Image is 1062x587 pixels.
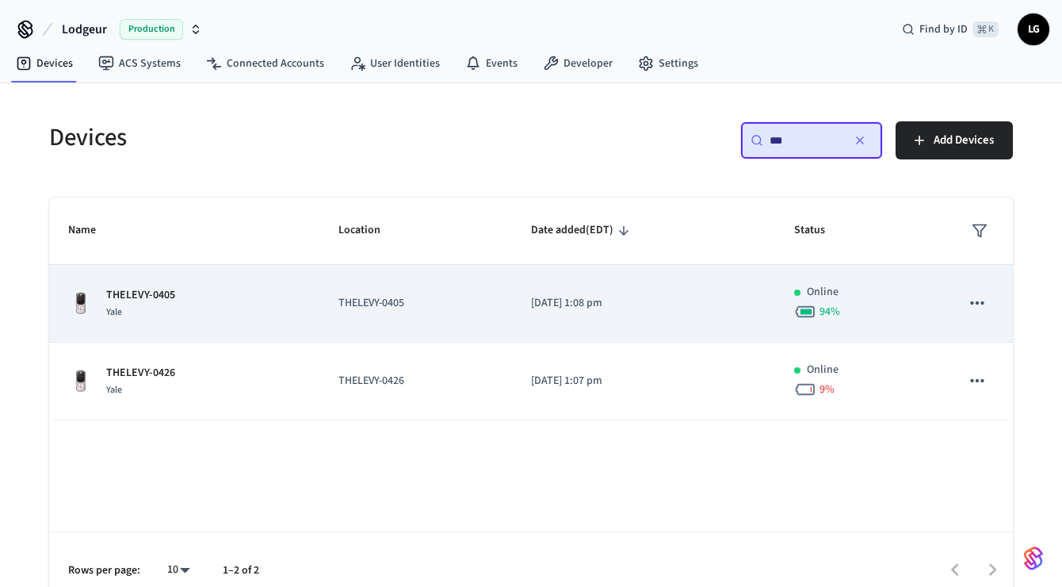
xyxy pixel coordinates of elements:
a: Developer [530,49,625,78]
span: 9 % [819,382,835,397]
span: Status [794,218,846,243]
p: [DATE] 1:07 pm [531,373,755,389]
a: Events [453,49,530,78]
button: LG [1018,13,1049,45]
img: SeamLogoGradient.69752ec5.svg [1024,546,1043,571]
p: THELEVY-0426 [106,365,175,382]
span: Yale [106,383,122,397]
a: Devices [3,49,86,78]
h5: Devices [49,121,521,154]
a: ACS Systems [86,49,193,78]
p: [DATE] 1:08 pm [531,295,755,312]
span: Name [68,218,117,243]
a: Settings [625,49,711,78]
table: sticky table [49,198,1013,420]
p: 1–2 of 2 [223,562,259,579]
span: LG [1019,15,1048,44]
p: Online [807,284,839,301]
span: Date added(EDT) [531,218,634,243]
button: Add Devices [896,121,1013,159]
span: 94 % [819,304,840,320]
div: Find by ID⌘ K [889,15,1011,44]
img: Yale Assure Touchscreen Wifi Smart Lock, Satin Nickel, Front [68,369,94,394]
span: Lodgeur [62,20,107,39]
span: Find by ID [919,21,968,37]
span: Location [338,218,401,243]
span: Yale [106,305,122,319]
a: User Identities [337,49,453,78]
img: Yale Assure Touchscreen Wifi Smart Lock, Satin Nickel, Front [68,291,94,317]
span: Production [120,19,183,40]
div: 10 [159,558,197,581]
p: THELEVY-0405 [106,287,175,304]
p: Rows per page: [68,562,140,579]
p: THELEVY-0426 [338,373,494,389]
p: THELEVY-0405 [338,295,494,312]
span: Add Devices [934,130,994,151]
span: ⌘ K [972,21,999,37]
a: Connected Accounts [193,49,337,78]
p: Online [807,362,839,378]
